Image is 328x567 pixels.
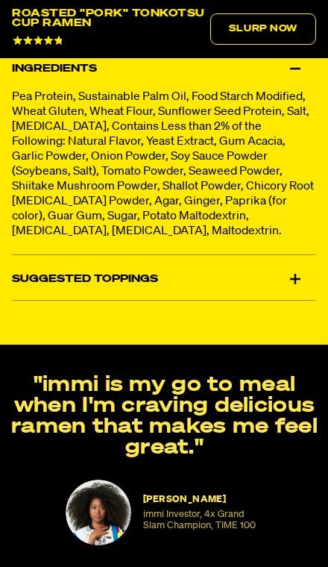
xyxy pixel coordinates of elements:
span: 37 Reviews [69,37,114,46]
span: [PERSON_NAME] [143,495,226,504]
img: Naomi Osaka [66,480,131,545]
iframe: Marketing Popup [7,498,161,560]
div: Suggested Toppings [12,258,316,300]
a: Slurp Now [210,13,316,45]
p: "immi is my go to meal when I'm craving delicious ramen that makes me feel great." [10,375,319,458]
p: Pea Protein, Sustainable Palm Oil, Food Starch Modified, Wheat Gluten, Wheat Flour, Sunflower See... [12,90,316,239]
small: immi Investor, 4x Grand Slam Champion, TIME 100 [143,509,263,531]
div: Ingredients [12,48,316,90]
div: Roasted "Pork" Tonkotsu Cup Ramen [12,9,210,28]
